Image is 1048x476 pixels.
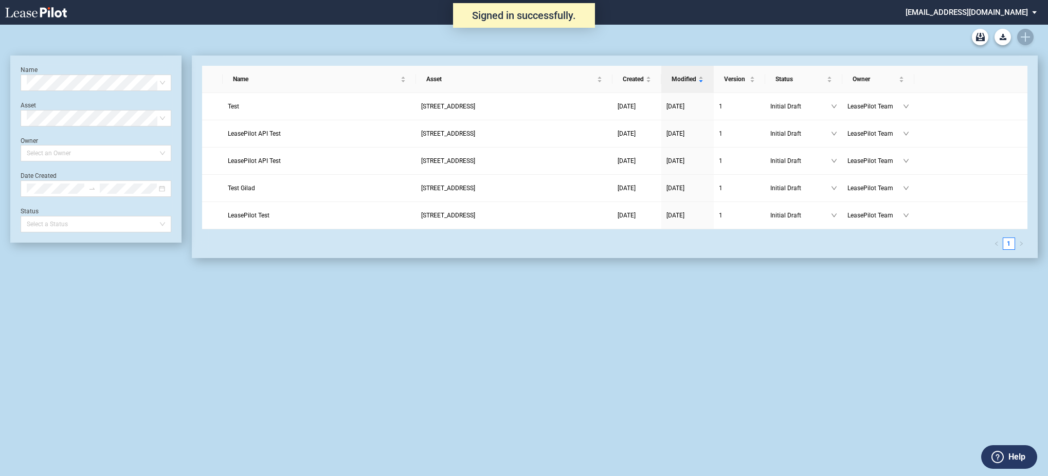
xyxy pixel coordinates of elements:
[618,210,656,221] a: [DATE]
[847,156,903,166] span: LeasePilot Team
[618,103,636,110] span: [DATE]
[719,103,722,110] span: 1
[618,183,656,193] a: [DATE]
[724,74,748,84] span: Version
[228,101,411,112] a: Test
[421,212,475,219] span: 109 State Street
[228,129,411,139] a: LeasePilot API Test
[228,157,281,164] span: LeasePilot API Test
[770,101,831,112] span: Initial Draft
[228,183,411,193] a: Test Gilad
[903,103,909,109] span: down
[719,212,722,219] span: 1
[994,241,999,246] span: left
[228,103,239,110] span: Test
[1003,238,1015,249] a: 1
[1015,237,1027,250] li: Next Page
[661,66,714,93] th: Modified
[842,66,914,93] th: Owner
[618,212,636,219] span: [DATE]
[88,185,96,192] span: swap-right
[618,156,656,166] a: [DATE]
[903,131,909,137] span: down
[421,129,607,139] a: [STREET_ADDRESS]
[990,237,1003,250] button: left
[453,3,595,28] div: Signed in successfully.
[421,183,607,193] a: [STREET_ADDRESS]
[765,66,842,93] th: Status
[421,156,607,166] a: [STREET_ADDRESS]
[21,172,57,179] label: Date Created
[1019,241,1024,246] span: right
[666,130,684,137] span: [DATE]
[853,74,897,84] span: Owner
[666,156,709,166] a: [DATE]
[719,156,760,166] a: 1
[719,210,760,221] a: 1
[421,210,607,221] a: [STREET_ADDRESS]
[228,212,269,219] span: LeasePilot Test
[426,74,595,84] span: Asset
[770,183,831,193] span: Initial Draft
[421,130,475,137] span: 109 State Street
[719,157,722,164] span: 1
[903,212,909,218] span: down
[228,185,255,192] span: Test Gilad
[719,185,722,192] span: 1
[233,74,399,84] span: Name
[21,66,38,74] label: Name
[831,212,837,218] span: down
[990,237,1003,250] li: Previous Page
[995,29,1011,45] a: Download Blank Form
[612,66,661,93] th: Created
[847,183,903,193] span: LeasePilot Team
[719,183,760,193] a: 1
[1015,237,1027,250] button: right
[831,131,837,137] span: down
[666,183,709,193] a: [DATE]
[421,185,475,192] span: 109 State Street
[21,208,39,215] label: Status
[618,185,636,192] span: [DATE]
[981,445,1037,469] button: Help
[623,74,644,84] span: Created
[672,74,696,84] span: Modified
[618,101,656,112] a: [DATE]
[666,212,684,219] span: [DATE]
[666,103,684,110] span: [DATE]
[666,129,709,139] a: [DATE]
[719,101,760,112] a: 1
[21,137,38,144] label: Owner
[775,74,825,84] span: Status
[719,129,760,139] a: 1
[421,101,607,112] a: [STREET_ADDRESS]
[618,129,656,139] a: [DATE]
[770,129,831,139] span: Initial Draft
[719,130,722,137] span: 1
[223,66,416,93] th: Name
[666,101,709,112] a: [DATE]
[831,185,837,191] span: down
[666,157,684,164] span: [DATE]
[903,158,909,164] span: down
[228,210,411,221] a: LeasePilot Test
[618,157,636,164] span: [DATE]
[666,185,684,192] span: [DATE]
[666,210,709,221] a: [DATE]
[847,210,903,221] span: LeasePilot Team
[770,156,831,166] span: Initial Draft
[1008,450,1025,464] label: Help
[972,29,988,45] a: Archive
[831,103,837,109] span: down
[714,66,765,93] th: Version
[228,130,281,137] span: LeasePilot API Test
[831,158,837,164] span: down
[21,102,36,109] label: Asset
[847,101,903,112] span: LeasePilot Team
[421,157,475,164] span: 109 State Street
[847,129,903,139] span: LeasePilot Team
[88,185,96,192] span: to
[1003,237,1015,250] li: 1
[228,156,411,166] a: LeasePilot API Test
[618,130,636,137] span: [DATE]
